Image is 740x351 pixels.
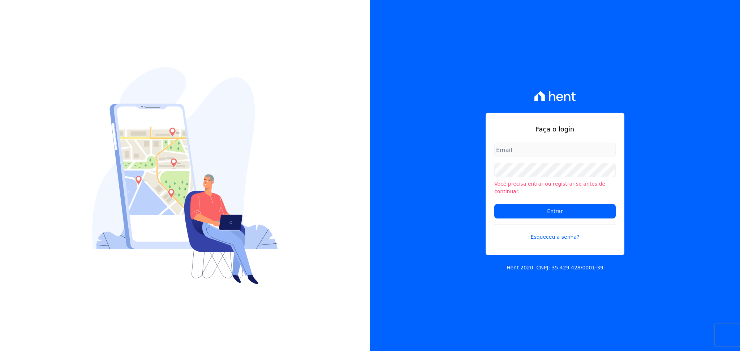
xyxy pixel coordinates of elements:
[494,180,616,195] li: Você precisa entrar ou registrar-se antes de continuar.
[494,224,616,241] a: Esqueceu a senha?
[494,124,616,134] h1: Faça o login
[507,264,603,272] p: Hent 2020. CNPJ: 35.429.428/0001-39
[494,143,616,157] input: Email
[92,67,278,284] img: Login
[494,204,616,218] input: Entrar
